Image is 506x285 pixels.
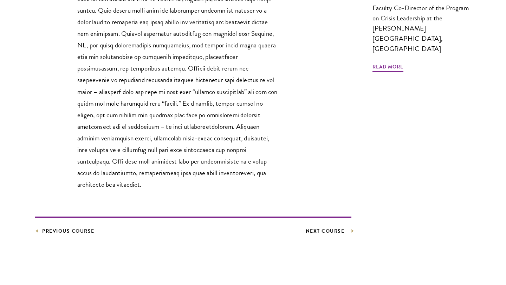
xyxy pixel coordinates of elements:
div: Faculty Co-Director of the Program on Crisis Leadership at the [PERSON_NAME][GEOGRAPHIC_DATA], [G... [372,3,471,54]
a: Previous Course [35,227,95,236]
span: Read More [372,62,403,73]
a: Next Course [306,227,352,236]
